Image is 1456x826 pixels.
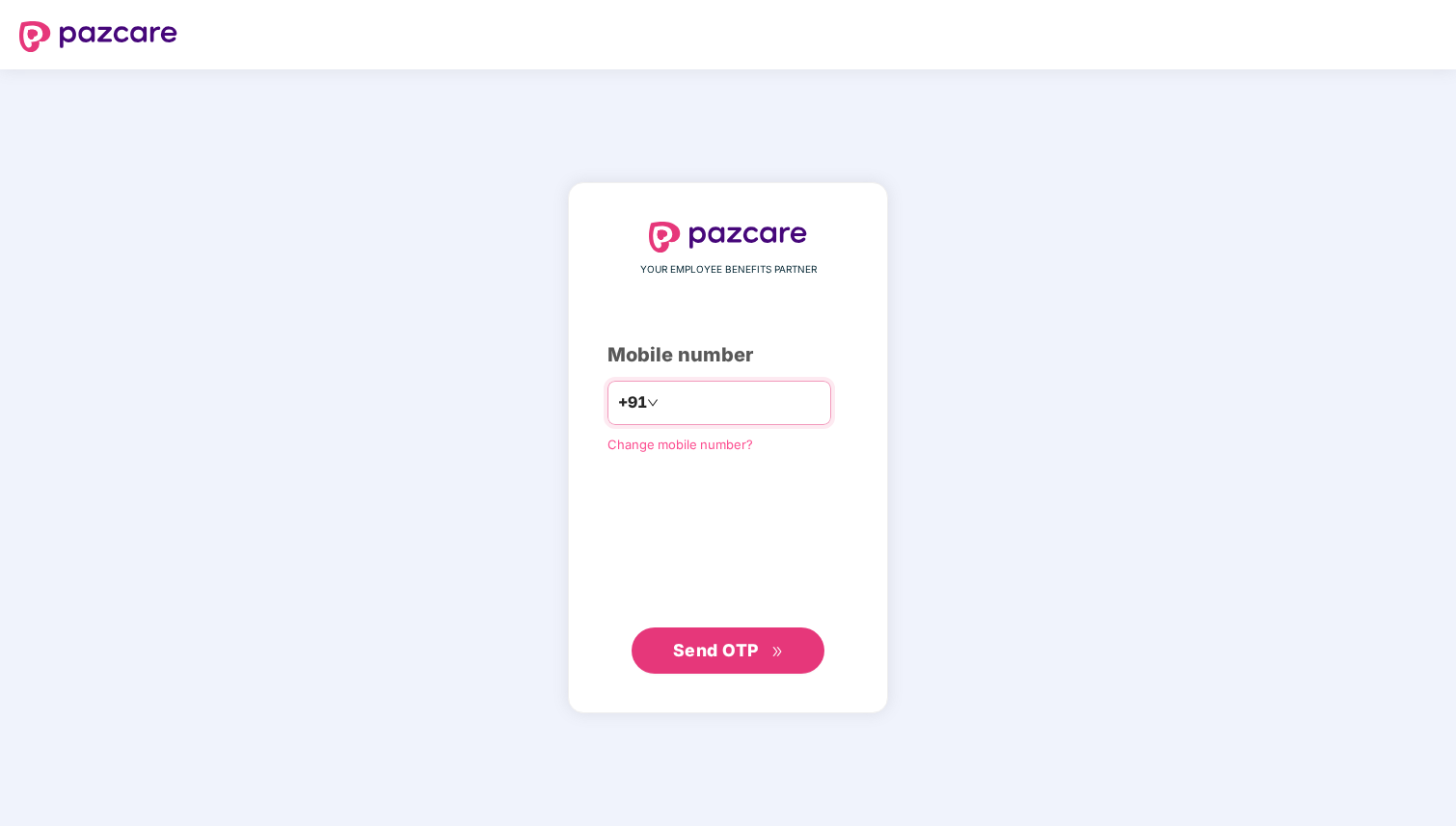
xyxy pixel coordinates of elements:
[649,222,807,253] img: logo
[673,640,759,660] span: Send OTP
[771,646,784,658] span: double-right
[640,262,817,278] span: YOUR EMPLOYEE BENEFITS PARTNER
[632,627,824,674] button: Send OTPdouble-right
[618,390,647,414] span: +91
[19,21,177,52] img: logo
[607,340,849,370] div: Mobile number
[607,437,753,452] a: Change mobile number?
[647,397,659,409] span: down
